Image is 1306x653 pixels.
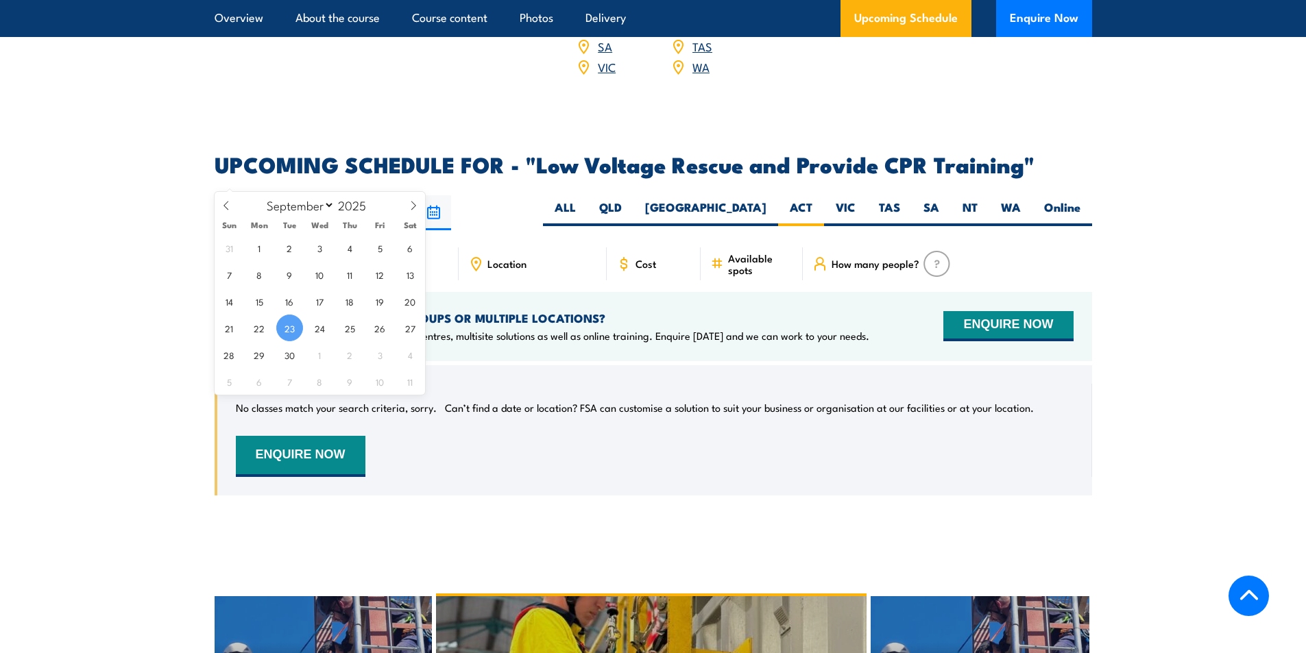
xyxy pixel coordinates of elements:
[445,401,1034,415] p: Can’t find a date or location? FSA can customise a solution to suit your business or organisation...
[397,261,424,288] span: September 13, 2025
[215,221,245,230] span: Sun
[397,341,424,368] span: October 4, 2025
[778,199,824,226] label: ACT
[543,199,588,226] label: ALL
[912,199,951,226] label: SA
[260,196,335,214] select: Month
[216,368,243,395] span: October 5, 2025
[276,261,303,288] span: September 9, 2025
[276,315,303,341] span: September 23, 2025
[216,288,243,315] span: September 14, 2025
[276,368,303,395] span: October 7, 2025
[598,38,612,54] a: SA
[236,310,869,325] h4: NEED TRAINING FOR LARGER GROUPS OR MULTIPLE LOCATIONS?
[337,341,363,368] span: October 2, 2025
[397,368,424,395] span: October 11, 2025
[276,234,303,261] span: September 2, 2025
[337,288,363,315] span: September 18, 2025
[244,221,274,230] span: Mon
[236,329,869,343] p: We offer onsite training, training at our centres, multisite solutions as well as online training...
[216,234,243,261] span: August 31, 2025
[246,288,273,315] span: September 15, 2025
[246,261,273,288] span: September 8, 2025
[824,199,867,226] label: VIC
[306,368,333,395] span: October 8, 2025
[395,221,425,230] span: Sat
[216,261,243,288] span: September 7, 2025
[304,221,335,230] span: Wed
[335,197,380,213] input: Year
[633,199,778,226] label: [GEOGRAPHIC_DATA]
[598,58,616,75] a: VIC
[216,315,243,341] span: September 21, 2025
[274,221,304,230] span: Tue
[337,261,363,288] span: September 11, 2025
[367,288,394,315] span: September 19, 2025
[306,288,333,315] span: September 17, 2025
[246,315,273,341] span: September 22, 2025
[306,341,333,368] span: October 1, 2025
[236,436,365,477] button: ENQUIRE NOW
[728,252,793,275] span: Available spots
[1032,199,1092,226] label: Online
[246,368,273,395] span: October 6, 2025
[636,258,656,269] span: Cost
[337,368,363,395] span: October 9, 2025
[216,341,243,368] span: September 28, 2025
[306,261,333,288] span: September 10, 2025
[397,288,424,315] span: September 20, 2025
[832,258,919,269] span: How many people?
[397,315,424,341] span: September 27, 2025
[306,315,333,341] span: September 24, 2025
[989,199,1032,226] label: WA
[335,221,365,230] span: Thu
[215,154,1092,173] h2: UPCOMING SCHEDULE FOR - "Low Voltage Rescue and Provide CPR Training"
[951,199,989,226] label: NT
[246,341,273,368] span: September 29, 2025
[867,199,912,226] label: TAS
[306,234,333,261] span: September 3, 2025
[692,38,712,54] a: TAS
[367,234,394,261] span: September 5, 2025
[487,258,527,269] span: Location
[692,58,710,75] a: WA
[588,199,633,226] label: QLD
[337,234,363,261] span: September 4, 2025
[276,341,303,368] span: September 30, 2025
[236,401,437,415] p: No classes match your search criteria, sorry.
[367,341,394,368] span: October 3, 2025
[337,315,363,341] span: September 25, 2025
[367,368,394,395] span: October 10, 2025
[365,221,395,230] span: Fri
[276,288,303,315] span: September 16, 2025
[367,315,394,341] span: September 26, 2025
[397,234,424,261] span: September 6, 2025
[943,311,1073,341] button: ENQUIRE NOW
[246,234,273,261] span: September 1, 2025
[367,261,394,288] span: September 12, 2025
